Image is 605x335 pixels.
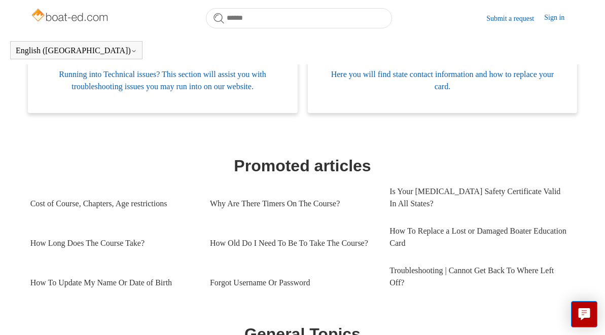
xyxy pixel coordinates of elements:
[210,190,374,217] a: Why Are There Timers On The Course?
[30,6,111,26] img: Boat-Ed Help Center home page
[389,257,569,296] a: Troubleshooting | Cannot Get Back To Where Left Off?
[16,46,137,55] button: English ([GEOGRAPHIC_DATA])
[571,301,597,327] button: Live chat
[206,8,392,28] input: Search
[544,12,575,24] a: Sign in
[389,178,569,217] a: Is Your [MEDICAL_DATA] Safety Certificate Valid In All States?
[389,217,569,257] a: How To Replace a Lost or Damaged Boater Education Card
[30,154,575,178] h1: Promoted articles
[30,269,195,296] a: How To Update My Name Or Date of Birth
[210,269,374,296] a: Forgot Username Or Password
[308,26,578,113] a: Replacement Card Here you will find state contact information and how to replace your card.
[486,13,544,24] a: Submit a request
[30,230,195,257] a: How Long Does The Course Take?
[28,26,298,113] a: Troubleshooting Running into Technical issues? This section will assist you with troubleshooting ...
[43,68,282,93] span: Running into Technical issues? This section will assist you with troubleshooting issues you may r...
[30,190,195,217] a: Cost of Course, Chapters, Age restrictions
[323,68,562,93] span: Here you will find state contact information and how to replace your card.
[210,230,374,257] a: How Old Do I Need To Be To Take The Course?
